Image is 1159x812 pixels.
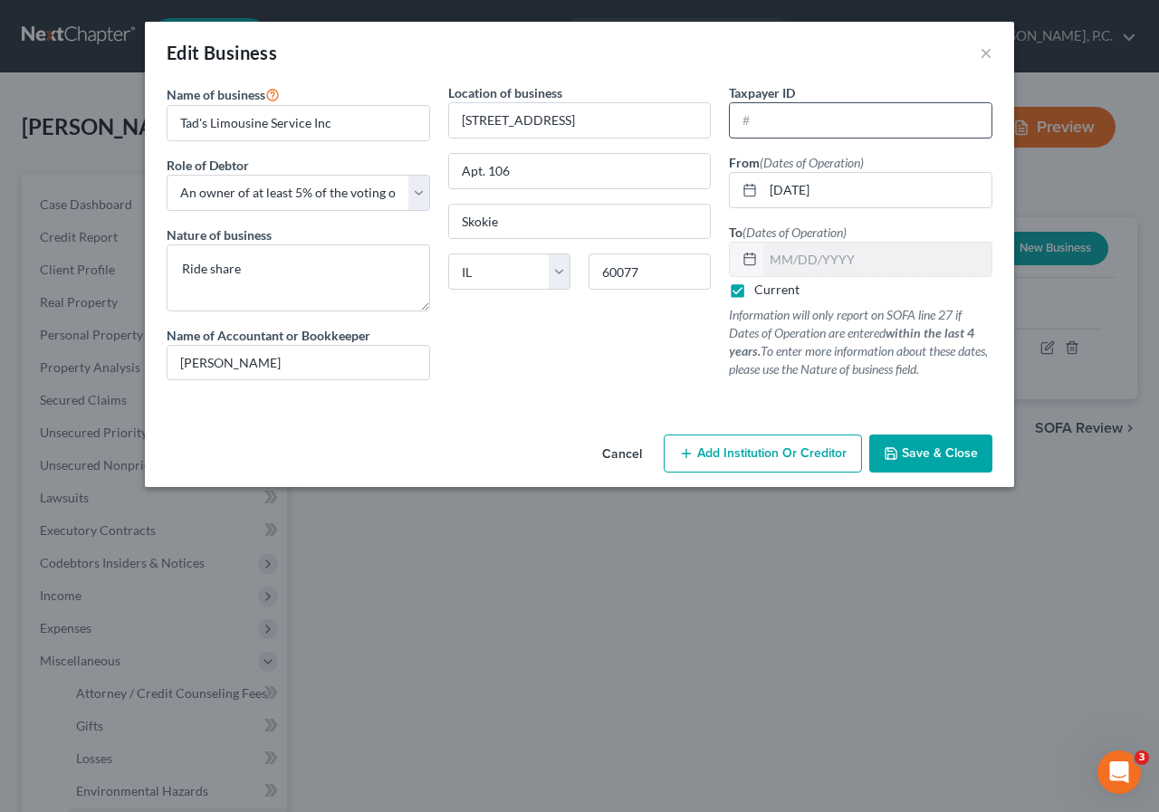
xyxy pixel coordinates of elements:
iframe: Intercom live chat [1097,750,1141,794]
label: To [729,223,847,242]
span: Add Institution Or Creditor [697,445,847,461]
span: Save & Close [902,445,978,461]
input: MM/DD/YYYY [763,173,991,207]
input: -- [168,346,429,380]
span: Role of Debtor [167,158,249,173]
span: Edit [167,42,200,63]
p: Information will only report on SOFA line 27 if Dates of Operation are entered To enter more info... [729,306,992,378]
input: MM/DD/YYYY [763,243,991,277]
input: # [730,103,991,138]
label: Location of business [448,83,562,102]
input: Apt, Suite, etc... [449,154,711,188]
label: Nature of business [167,225,272,244]
input: Enter name... [168,106,429,140]
span: (Dates of Operation) [760,155,864,170]
button: Add Institution Or Creditor [664,435,862,473]
label: Current [754,281,800,299]
label: Name of Accountant or Bookkeeper [167,326,370,345]
span: Name of business [167,87,265,102]
label: Taxpayer ID [729,83,795,102]
label: From [729,153,864,172]
button: Cancel [588,436,656,473]
input: Enter zip... [589,253,711,290]
button: × [980,42,992,63]
input: Enter city... [449,205,711,239]
input: Enter address... [449,103,711,138]
span: 3 [1135,750,1149,765]
span: (Dates of Operation) [742,224,847,240]
span: Business [204,42,277,63]
button: Save & Close [869,435,992,473]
